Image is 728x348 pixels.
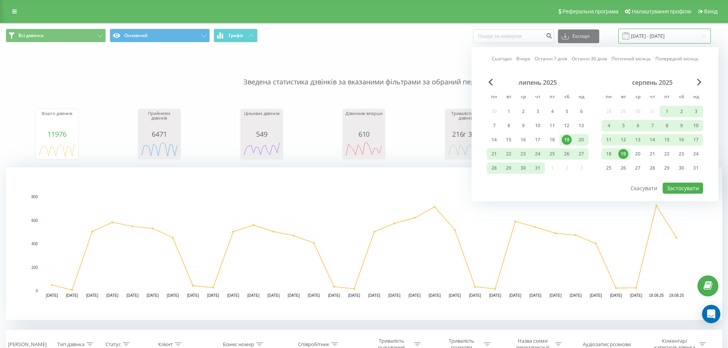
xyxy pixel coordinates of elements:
[57,341,84,348] div: Тип дзвінка
[618,135,628,145] div: 12
[563,8,619,15] span: Реферальна програма
[660,148,674,160] div: пт 22 серп 2025 р.
[649,293,664,298] text: 18.08.25
[631,134,645,146] div: ср 13 серп 2025 р.
[110,29,210,42] button: Основний
[38,111,76,130] div: Всього дзвінків
[533,121,543,131] div: 10
[545,134,559,146] div: пт 18 лип 2025 р.
[530,106,545,117] div: чт 3 лип 2025 р.
[533,135,543,145] div: 17
[616,162,631,174] div: вт 26 серп 2025 р.
[140,130,178,138] div: 6471
[546,92,558,103] abbr: п’ятниця
[576,135,586,145] div: 20
[626,183,662,194] button: Скасувати
[562,135,572,145] div: 19
[669,293,684,298] text: 19.08.25
[227,293,240,298] text: [DATE]
[214,29,258,42] button: Графік
[604,135,614,145] div: 11
[504,163,514,173] div: 29
[545,120,559,131] div: пт 11 лип 2025 р.
[691,121,701,131] div: 10
[247,293,259,298] text: [DATE]
[429,293,441,298] text: [DATE]
[126,293,139,298] text: [DATE]
[31,242,38,246] text: 400
[140,138,178,161] svg: A chart.
[518,149,528,159] div: 23
[633,149,643,159] div: 20
[518,107,528,117] div: 2
[223,341,254,348] div: Бізнес номер
[662,107,672,117] div: 1
[689,134,703,146] div: нд 17 серп 2025 р.
[147,293,159,298] text: [DATE]
[489,149,499,159] div: 21
[704,8,718,15] span: Вихід
[31,195,38,199] text: 800
[647,135,657,145] div: 14
[647,163,657,173] div: 28
[18,32,44,39] span: Всі дзвінки
[38,130,76,138] div: 11976
[473,29,554,43] input: Пошук за номером
[574,134,589,146] div: нд 20 лип 2025 р.
[574,120,589,131] div: нд 13 лип 2025 р.
[574,148,589,160] div: нд 27 лип 2025 р.
[572,55,607,62] a: Останні 30 днів
[647,121,657,131] div: 7
[633,163,643,173] div: 27
[46,293,58,298] text: [DATE]
[447,138,485,161] svg: A chart.
[6,167,722,320] svg: A chart.
[516,134,530,146] div: ср 16 лип 2025 р.
[590,293,602,298] text: [DATE]
[576,107,586,117] div: 6
[388,293,400,298] text: [DATE]
[661,92,673,103] abbr: п’ятниця
[509,293,522,298] text: [DATE]
[663,183,703,194] button: Застосувати
[697,79,702,86] span: Next Month
[559,120,574,131] div: сб 12 лип 2025 р.
[660,162,674,174] div: пт 29 серп 2025 р.
[689,120,703,131] div: нд 10 серп 2025 р.
[447,130,485,138] div: 216г 32м
[533,107,543,117] div: 3
[604,121,614,131] div: 4
[602,79,703,86] div: серпень 2025
[501,120,516,131] div: вт 8 лип 2025 р.
[6,62,722,87] p: Зведена статистика дзвінків за вказаними фільтрами за обраний період
[583,341,631,348] div: Аудіозапис розмови
[501,162,516,174] div: вт 29 лип 2025 р.
[6,29,106,42] button: Всі дзвінки
[517,92,529,103] abbr: середа
[409,293,421,298] text: [DATE]
[229,33,243,38] span: Графік
[243,111,281,130] div: Цільових дзвінків
[602,134,616,146] div: пн 11 серп 2025 р.
[691,135,701,145] div: 17
[105,341,121,348] div: Статус
[547,149,557,159] div: 25
[689,148,703,160] div: нд 24 серп 2025 р.
[488,79,493,86] span: Previous Month
[449,293,461,298] text: [DATE]
[492,55,512,62] a: Сьогодні
[187,293,199,298] text: [DATE]
[268,293,280,298] text: [DATE]
[31,219,38,223] text: 600
[243,130,281,138] div: 549
[660,120,674,131] div: пт 8 серп 2025 р.
[487,134,501,146] div: пн 14 лип 2025 р.
[167,293,179,298] text: [DATE]
[447,111,485,130] div: Тривалість усіх дзвінків
[674,148,689,160] div: сб 23 серп 2025 р.
[559,148,574,160] div: сб 26 лип 2025 р.
[631,162,645,174] div: ср 27 серп 2025 р.
[533,149,543,159] div: 24
[158,341,173,348] div: Клієнт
